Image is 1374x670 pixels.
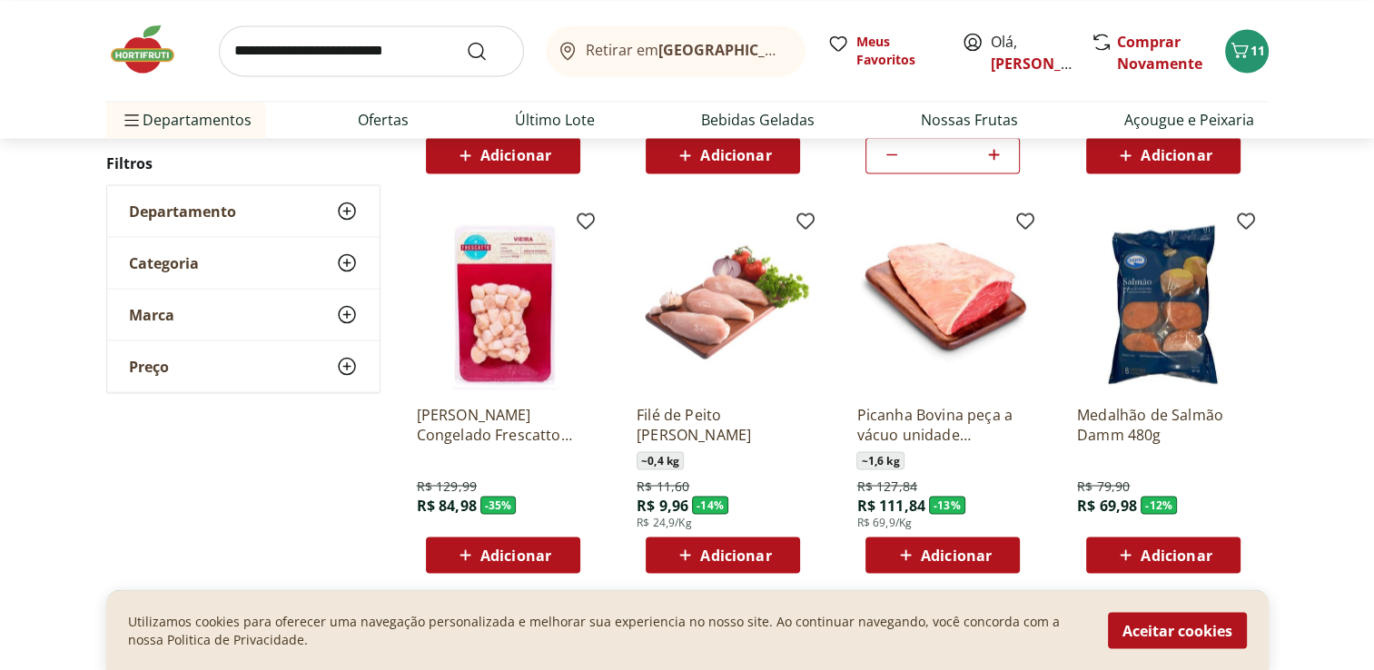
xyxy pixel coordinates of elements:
img: Medalhão de Salmão Damm 480g [1077,217,1250,389]
button: Departamento [107,186,380,237]
a: Picanha Bovina peça a vácuo unidade aproximadamente 1,6kg [856,404,1029,444]
span: Marca [129,306,174,324]
button: Adicionar [865,537,1020,573]
img: Hortifruti [106,22,197,76]
button: Adicionar [646,137,800,173]
button: Adicionar [646,537,800,573]
span: Adicionar [1141,547,1211,562]
span: R$ 127,84 [856,477,916,495]
span: R$ 79,90 [1077,477,1130,495]
img: Filé de Peito de Frango Resfriado [637,217,809,389]
span: Adicionar [700,547,771,562]
a: Ofertas [358,109,409,131]
span: Adicionar [921,547,992,562]
b: [GEOGRAPHIC_DATA]/[GEOGRAPHIC_DATA] [658,40,964,60]
button: Aceitar cookies [1108,612,1247,648]
button: Marca [107,290,380,340]
button: Adicionar [1086,537,1241,573]
span: - 12 % [1141,496,1177,514]
a: Meus Favoritos [827,33,940,69]
button: Submit Search [466,40,509,62]
span: ~ 1,6 kg [856,451,904,469]
span: Departamentos [121,98,252,142]
h2: Filtros [106,145,381,182]
span: - 14 % [692,496,728,514]
span: Departamento [129,202,236,221]
button: Carrinho [1225,29,1269,73]
span: Meus Favoritos [856,33,940,69]
span: ~ 0,4 kg [637,451,684,469]
a: [PERSON_NAME] Congelado Frescatto 200g [417,404,589,444]
a: Açougue e Peixaria [1124,109,1254,131]
span: Retirar em [586,42,786,58]
span: - 35 % [480,496,517,514]
button: Adicionar [426,537,580,573]
span: R$ 9,96 [637,495,688,515]
span: 11 [1250,42,1265,59]
button: Adicionar [1086,137,1241,173]
a: Filé de Peito [PERSON_NAME] [637,404,809,444]
span: R$ 24,9/Kg [637,515,692,529]
img: Vieira Canadense Congelado Frescatto 200g [417,217,589,389]
a: Comprar Novamente [1117,32,1202,74]
span: - 13 % [929,496,965,514]
span: R$ 69,98 [1077,495,1137,515]
p: Utilizamos cookies para oferecer uma navegação personalizada e melhorar sua experiencia no nosso ... [128,612,1086,648]
span: R$ 69,9/Kg [856,515,912,529]
a: Medalhão de Salmão Damm 480g [1077,404,1250,444]
span: Adicionar [480,148,551,163]
img: Picanha Bovina peça a vácuo unidade aproximadamente 1,6kg [856,217,1029,389]
span: Adicionar [480,547,551,562]
span: Preço [129,358,169,376]
button: Adicionar [426,137,580,173]
a: Nossas Frutas [921,109,1018,131]
span: R$ 129,99 [417,477,477,495]
a: [PERSON_NAME] [991,54,1109,74]
span: Adicionar [1141,148,1211,163]
span: Categoria [129,254,199,272]
input: search [219,25,524,76]
span: R$ 111,84 [856,495,924,515]
button: Retirar em[GEOGRAPHIC_DATA]/[GEOGRAPHIC_DATA] [546,25,806,76]
span: R$ 84,98 [417,495,477,515]
span: R$ 11,60 [637,477,689,495]
a: Bebidas Geladas [701,109,815,131]
span: Adicionar [700,148,771,163]
button: Menu [121,98,143,142]
button: Categoria [107,238,380,289]
a: Último Lote [515,109,595,131]
span: Olá, [991,31,1072,74]
button: Preço [107,341,380,392]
